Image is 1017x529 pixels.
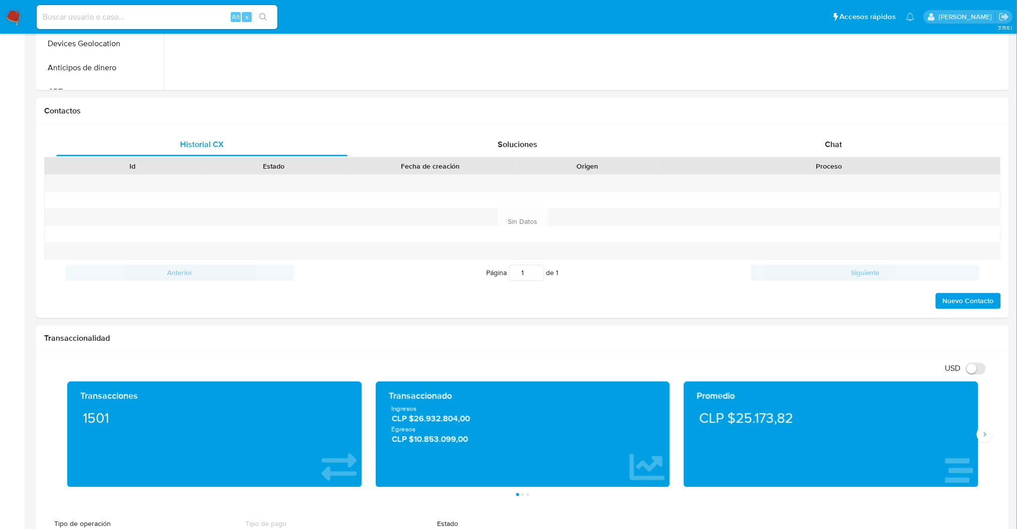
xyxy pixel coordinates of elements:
button: Siguiente [751,265,980,281]
div: Proceso [665,161,993,171]
h1: Contactos [44,106,1001,116]
input: Buscar usuario o caso... [37,11,277,24]
p: agustina.godoy@mercadolibre.com [939,12,995,22]
span: s [245,12,248,22]
span: Nuevo Contacto [943,294,994,308]
span: Página de [487,265,559,281]
span: 1 [556,268,559,278]
a: Salir [999,12,1009,22]
span: Chat [825,139,842,150]
span: Alt [232,12,240,22]
div: Estado [210,161,337,171]
button: search-icon [253,10,273,24]
button: Anterior [65,265,294,281]
span: 3.156.1 [998,24,1012,32]
button: Nuevo Contacto [936,293,1001,309]
span: Historial CX [180,139,224,150]
h1: Transaccionalidad [44,334,1001,344]
div: Id [69,161,196,171]
a: Notificaciones [906,13,915,21]
button: Anticipos de dinero [39,56,164,80]
div: Origen [524,161,651,171]
span: Soluciones [498,139,537,150]
span: Accesos rápidos [840,12,896,22]
div: Fecha de creación [351,161,510,171]
button: CBT [39,80,164,104]
button: Devices Geolocation [39,32,164,56]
